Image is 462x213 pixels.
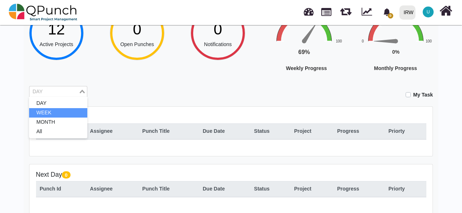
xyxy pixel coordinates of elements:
path: 69 %. Speed. [302,22,318,42]
text: 69% [298,49,310,55]
div: IRW [404,6,414,19]
div: Search for option [29,86,87,98]
img: qpunch-sp.fa6292f.png [9,1,77,23]
text: 0 [362,39,364,43]
svg: bell fill [383,8,391,16]
div: Progress [337,185,381,193]
li: All [29,127,87,136]
span: 12 [48,21,65,38]
i: Home [439,4,452,18]
li: MONTH [29,118,87,127]
h5: [DATE] [36,113,426,120]
li: WEEK [29,108,87,118]
div: Weekly Progress. Highcharts interactive chart. [271,3,384,93]
div: Assignee [90,127,135,135]
div: Project [294,185,329,193]
div: Notification [381,5,393,19]
a: IRW [396,0,418,24]
text: Weekly Progress [286,65,327,71]
span: Projects [321,5,331,16]
span: 0 [214,21,222,38]
text: 0% [392,49,400,55]
div: Due Date [203,127,246,135]
path: 0 %. Speed. [374,39,396,43]
div: Priorty [389,127,422,135]
div: Project [294,127,329,135]
label: My Task [413,91,433,99]
span: 0 [133,21,141,38]
div: Punch Title [142,185,195,193]
span: 0 [388,13,393,19]
div: Punch Id [40,185,82,193]
text: 100 [336,39,342,43]
div: Punch Title [142,127,195,135]
input: Search for option [30,88,78,96]
span: Usman.ali [423,7,434,17]
span: 0 [62,171,70,179]
svg: Interactive chart [271,3,384,93]
a: bell fill0 [379,0,397,23]
div: Status [254,127,286,135]
text: 100 [426,39,432,43]
span: Open Punches [120,41,154,47]
h5: Next Day [36,171,426,179]
div: Due Date [203,185,246,193]
div: Assignee [90,185,135,193]
span: Dashboard [304,4,314,15]
span: Active Projects [40,41,73,47]
span: Releases [340,4,351,16]
div: Priorty [389,185,422,193]
div: Progress [337,127,381,135]
div: Dynamic Report [358,0,379,24]
li: DAY [29,99,87,108]
text: Monthly Progress [374,65,417,71]
span: U [427,10,430,14]
span: Notifications [204,41,232,47]
a: U [418,0,438,24]
div: Status [254,185,286,193]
